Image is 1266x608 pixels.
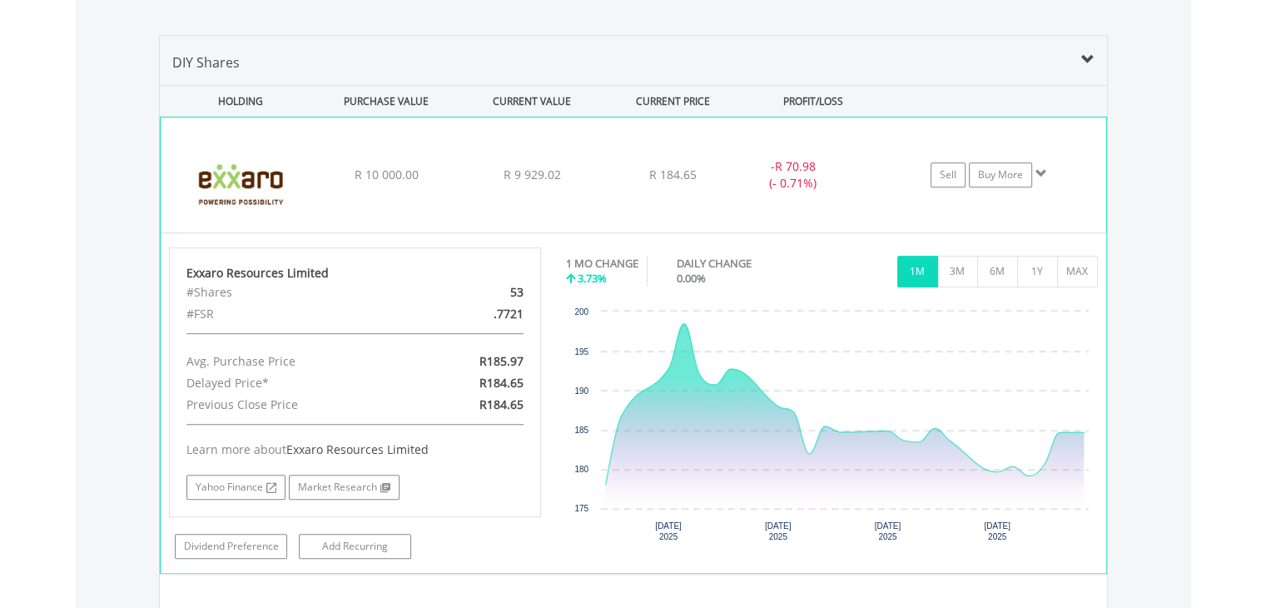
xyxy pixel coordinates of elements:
div: Delayed Price* [174,372,415,394]
span: 3.73% [578,271,607,286]
text: [DATE] 2025 [765,521,792,541]
div: #FSR [174,303,415,325]
span: R184.65 [479,396,524,412]
div: #Shares [174,282,415,303]
text: 195 [574,347,588,356]
button: 6M [977,256,1018,287]
a: Market Research [289,475,400,500]
text: 185 [574,426,588,435]
div: DAILY CHANGE [677,256,810,272]
a: Yahoo Finance [186,475,285,500]
div: Previous Close Price [174,394,415,416]
div: .7721 [415,303,536,325]
span: R 70.98 [774,158,815,174]
span: R185.97 [479,353,524,369]
img: EQU.ZA.EXX.png [169,138,312,228]
span: R 9 929.02 [503,167,560,182]
div: Chart. Highcharts interactive chart. [566,303,1098,553]
div: 1 MO CHANGE [566,256,638,272]
svg: Interactive chart [566,303,1097,553]
a: Buy More [969,162,1032,187]
text: [DATE] 2025 [875,521,901,541]
span: R 10 000.00 [354,167,418,182]
button: 3M [937,256,978,287]
div: - (- 0.71%) [730,158,855,192]
span: R184.65 [479,375,524,391]
button: MAX [1057,256,1098,287]
span: R 184.65 [649,167,697,182]
span: Exxaro Resources Limited [286,441,429,457]
button: 1Y [1017,256,1058,287]
div: PROFIT/LOSS [742,86,885,117]
text: [DATE] 2025 [984,521,1010,541]
text: 190 [574,386,588,396]
div: CURRENT PRICE [606,86,738,117]
text: 180 [574,465,588,474]
a: Add Recurring [299,534,411,559]
div: HOLDING [161,86,312,117]
div: Learn more about [186,441,524,458]
button: 1M [897,256,938,287]
text: 175 [574,504,588,513]
a: Sell [931,162,966,187]
text: 200 [574,307,588,316]
div: PURCHASE VALUE [315,86,458,117]
div: Exxaro Resources Limited [186,265,524,282]
span: 0.00% [677,271,706,286]
div: CURRENT VALUE [461,86,603,117]
div: 53 [415,282,536,303]
span: DIY Shares [172,53,240,72]
a: Dividend Preference [175,534,287,559]
div: Avg. Purchase Price [174,351,415,372]
text: [DATE] 2025 [655,521,682,541]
